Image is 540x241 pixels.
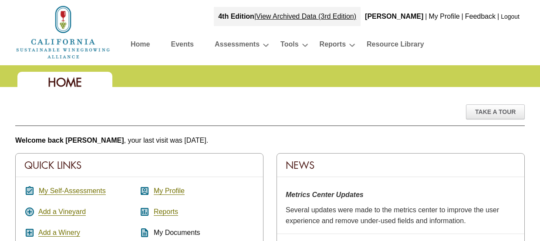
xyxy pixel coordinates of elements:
div: | [496,7,500,26]
div: Take A Tour [466,104,525,119]
i: assessment [139,207,150,217]
i: add_circle [24,207,35,217]
a: Resource Library [367,38,424,54]
img: logo_cswa2x.png [15,4,111,60]
a: Add a Winery [38,229,80,237]
a: Logout [501,13,520,20]
p: , your last visit was [DATE]. [15,135,525,146]
a: Tools [280,38,298,54]
i: account_box [139,186,150,196]
a: Home [15,28,111,35]
a: Reports [154,208,178,216]
a: My Profile [429,13,459,20]
span: Several updates were made to the metrics center to improve the user experience and remove under-u... [286,206,499,225]
a: Events [171,38,193,54]
b: [PERSON_NAME] [365,13,423,20]
i: description [139,228,150,238]
a: Reports [320,38,346,54]
strong: 4th Edition [218,13,254,20]
a: Home [131,38,150,54]
b: Welcome back [PERSON_NAME] [15,137,124,144]
div: | [214,7,361,26]
a: View Archived Data (3rd Edition) [256,13,356,20]
div: News [277,154,524,177]
a: My Profile [154,187,185,195]
div: Quick Links [16,154,263,177]
div: | [424,7,428,26]
span: Home [48,75,82,90]
span: My Documents [154,229,200,236]
i: assignment_turned_in [24,186,35,196]
i: add_box [24,228,35,238]
div: | [461,7,464,26]
a: Assessments [215,38,260,54]
a: Feedback [465,13,496,20]
strong: Metrics Center Updates [286,191,364,198]
a: My Self-Assessments [39,187,106,195]
a: Add a Vineyard [38,208,86,216]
